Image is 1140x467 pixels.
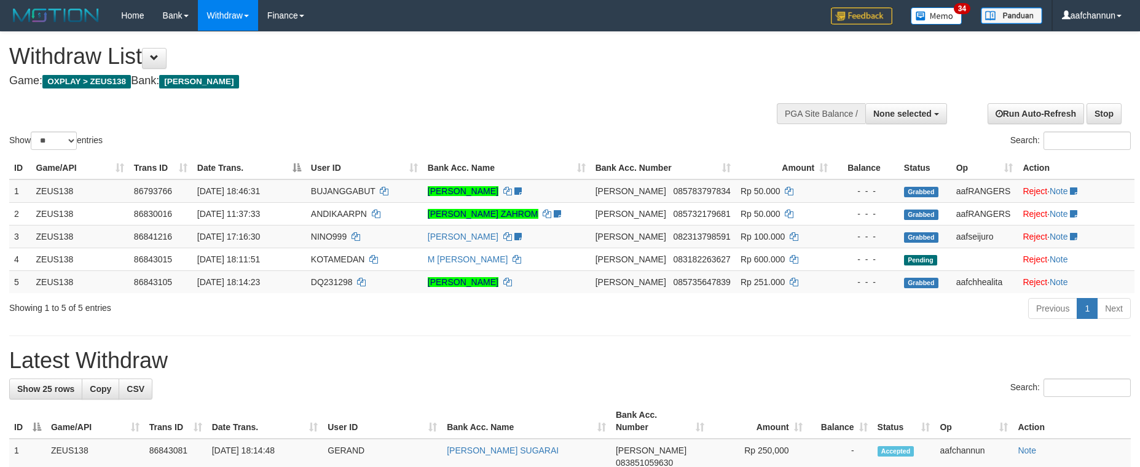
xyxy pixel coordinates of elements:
th: Bank Acc. Name: activate to sort column ascending [442,404,611,439]
span: 86841216 [134,232,172,241]
th: Date Trans.: activate to sort column descending [192,157,306,179]
td: ZEUS138 [31,179,129,203]
td: · [1018,248,1134,270]
td: ZEUS138 [31,225,129,248]
span: Copy 083182263627 to clipboard [673,254,730,264]
span: [PERSON_NAME] [159,75,238,88]
td: ZEUS138 [31,202,129,225]
span: [DATE] 18:46:31 [197,186,260,196]
span: Rp 251.000 [741,277,785,287]
span: 86843105 [134,277,172,287]
span: 86843015 [134,254,172,264]
span: Grabbed [904,187,938,197]
td: · [1018,179,1134,203]
span: Rp 100.000 [741,232,785,241]
a: Reject [1023,277,1047,287]
span: ANDIKAARPN [311,209,367,219]
th: Amount: activate to sort column ascending [709,404,808,439]
input: Search: [1044,379,1131,397]
td: aafchhealita [951,270,1018,293]
a: [PERSON_NAME] ZAHROM [428,209,538,219]
a: Previous [1028,298,1077,319]
span: Show 25 rows [17,384,74,394]
th: Game/API: activate to sort column ascending [31,157,129,179]
img: Feedback.jpg [831,7,892,25]
a: Stop [1087,103,1122,124]
td: aafRANGERS [951,202,1018,225]
td: 3 [9,225,31,248]
td: 4 [9,248,31,270]
h4: Game: Bank: [9,75,748,87]
td: aafRANGERS [951,179,1018,203]
th: Balance [833,157,899,179]
span: Accepted [878,446,914,457]
div: - - - [838,185,894,197]
th: Status [899,157,951,179]
div: Showing 1 to 5 of 5 entries [9,297,466,314]
th: Status: activate to sort column ascending [873,404,935,439]
span: [PERSON_NAME] [596,209,666,219]
img: MOTION_logo.png [9,6,103,25]
th: Bank Acc. Name: activate to sort column ascending [423,157,591,179]
span: Copy 085783797834 to clipboard [673,186,730,196]
span: CSV [127,384,144,394]
a: [PERSON_NAME] SUGARAI [447,445,559,455]
div: - - - [838,208,894,220]
a: Reject [1023,209,1047,219]
img: panduan.png [981,7,1042,24]
span: [DATE] 18:14:23 [197,277,260,287]
span: Grabbed [904,232,938,243]
a: Note [1050,209,1068,219]
span: Grabbed [904,210,938,220]
span: Copy 085735647839 to clipboard [673,277,730,287]
td: aafseijuro [951,225,1018,248]
span: Rp 50.000 [741,209,780,219]
a: Reject [1023,232,1047,241]
td: 1 [9,179,31,203]
td: ZEUS138 [31,248,129,270]
label: Show entries [9,131,103,150]
th: ID: activate to sort column descending [9,404,46,439]
a: Note [1050,232,1068,241]
td: · [1018,225,1134,248]
div: - - - [838,230,894,243]
img: Button%20Memo.svg [911,7,962,25]
td: 5 [9,270,31,293]
span: [PERSON_NAME] [616,445,686,455]
th: ID [9,157,31,179]
button: None selected [865,103,947,124]
span: Rp 50.000 [741,186,780,196]
a: Next [1097,298,1131,319]
th: Trans ID: activate to sort column ascending [129,157,192,179]
span: [PERSON_NAME] [596,232,666,241]
span: DQ231298 [311,277,353,287]
td: · [1018,202,1134,225]
th: Balance: activate to sort column ascending [808,404,873,439]
a: Note [1050,186,1068,196]
th: Bank Acc. Number: activate to sort column ascending [591,157,736,179]
th: Action [1018,157,1134,179]
a: Run Auto-Refresh [988,103,1084,124]
th: Game/API: activate to sort column ascending [46,404,144,439]
input: Search: [1044,131,1131,150]
th: Amount: activate to sort column ascending [736,157,833,179]
span: [PERSON_NAME] [596,186,666,196]
a: [PERSON_NAME] [428,186,498,196]
th: Bank Acc. Number: activate to sort column ascending [611,404,709,439]
span: Pending [904,255,937,265]
span: Copy [90,384,111,394]
span: None selected [873,109,932,119]
a: 1 [1077,298,1098,319]
h1: Withdraw List [9,44,748,69]
a: [PERSON_NAME] [428,277,498,287]
span: [DATE] 11:37:33 [197,209,260,219]
span: Rp 600.000 [741,254,785,264]
span: [PERSON_NAME] [596,254,666,264]
label: Search: [1010,379,1131,397]
th: Action [1013,404,1131,439]
span: OXPLAY > ZEUS138 [42,75,131,88]
a: Note [1050,254,1068,264]
span: BUJANGGABUT [311,186,375,196]
h1: Latest Withdraw [9,348,1131,373]
span: Copy 082313798591 to clipboard [673,232,730,241]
